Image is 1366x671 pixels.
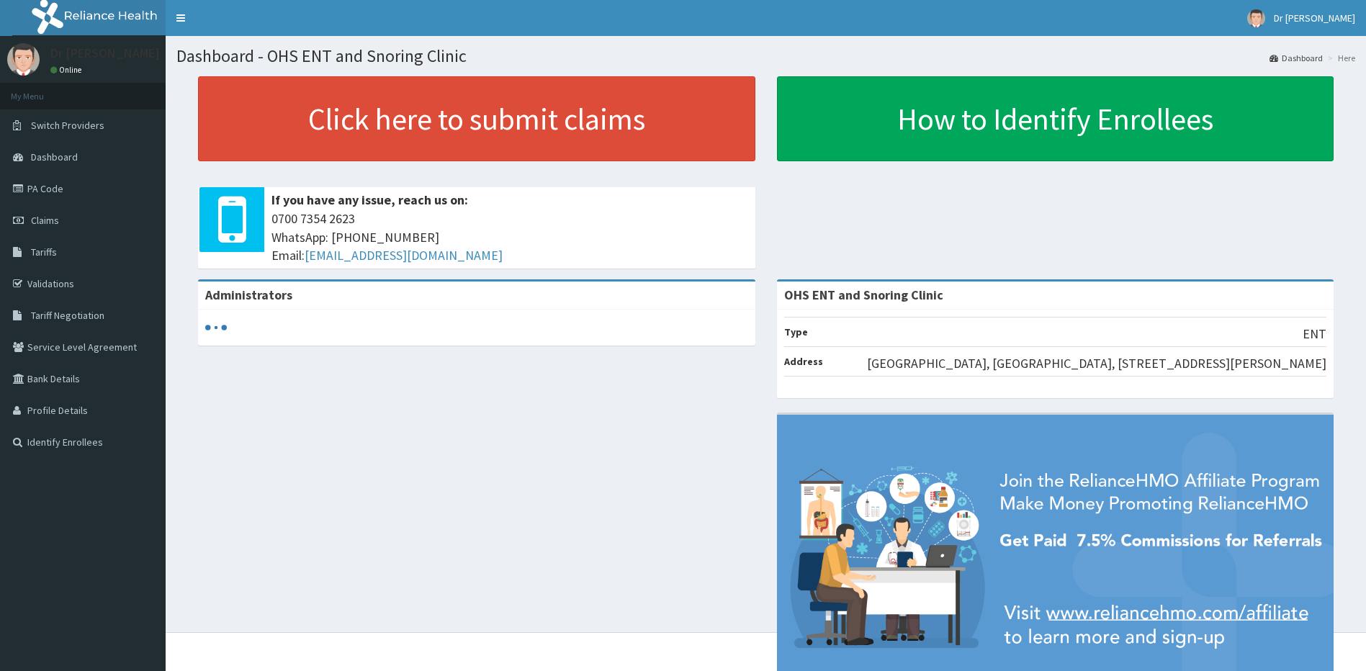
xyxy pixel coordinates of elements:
[867,354,1326,373] p: [GEOGRAPHIC_DATA], [GEOGRAPHIC_DATA], [STREET_ADDRESS][PERSON_NAME]
[784,287,943,303] strong: OHS ENT and Snoring Clinic
[1247,9,1265,27] img: User Image
[1303,325,1326,343] p: ENT
[1324,52,1355,64] li: Here
[31,246,57,258] span: Tariffs
[205,317,227,338] svg: audio-loading
[271,192,468,208] b: If you have any issue, reach us on:
[777,76,1334,161] a: How to Identify Enrollees
[784,355,823,368] b: Address
[31,119,104,132] span: Switch Providers
[31,150,78,163] span: Dashboard
[1274,12,1355,24] span: Dr [PERSON_NAME]
[205,287,292,303] b: Administrators
[31,214,59,227] span: Claims
[176,47,1355,66] h1: Dashboard - OHS ENT and Snoring Clinic
[198,76,755,161] a: Click here to submit claims
[784,325,808,338] b: Type
[50,65,85,75] a: Online
[1270,52,1323,64] a: Dashboard
[31,309,104,322] span: Tariff Negotiation
[50,47,160,60] p: Dr [PERSON_NAME]
[271,210,748,265] span: 0700 7354 2623 WhatsApp: [PHONE_NUMBER] Email:
[7,43,40,76] img: User Image
[305,247,503,264] a: [EMAIL_ADDRESS][DOMAIN_NAME]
